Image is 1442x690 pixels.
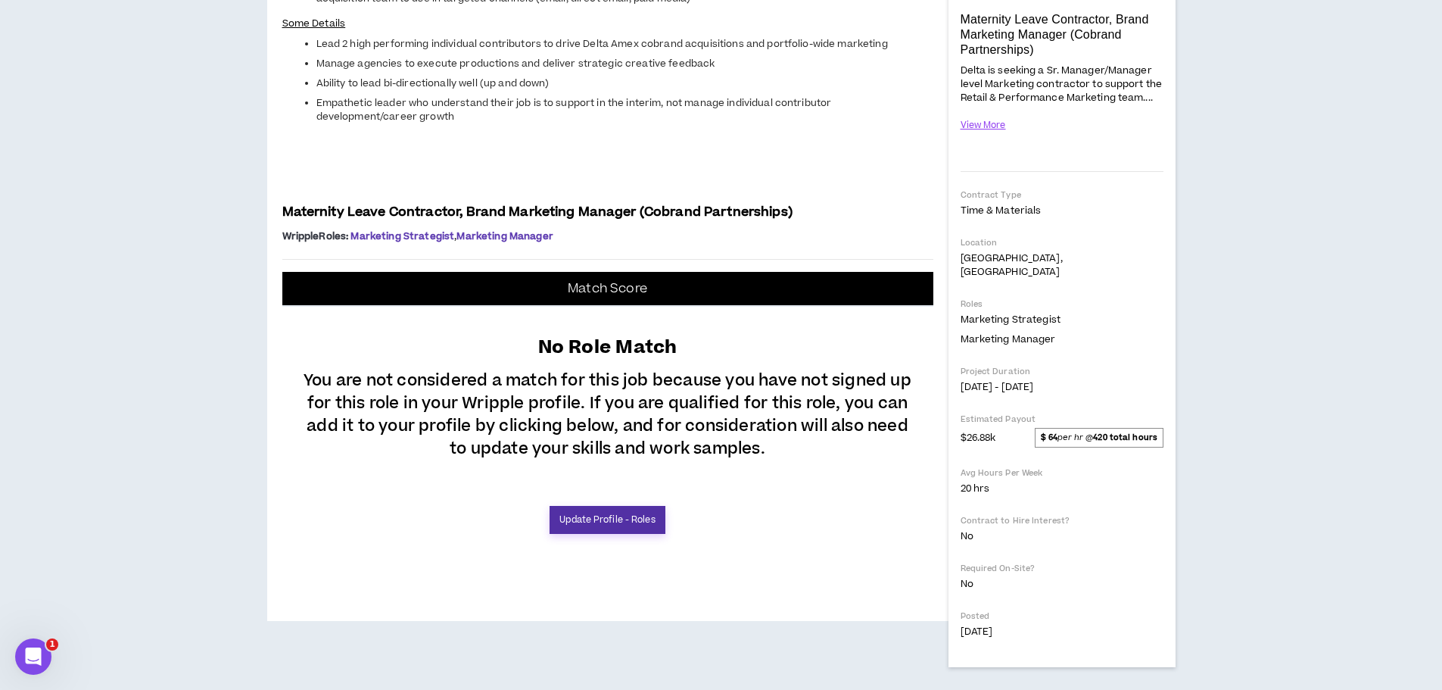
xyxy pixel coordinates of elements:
[961,12,1163,58] p: Maternity Leave Contractor, Brand Marketing Manager (Cobrand Partnerships)
[961,112,1006,139] button: View More
[961,298,1163,310] p: Roles
[1093,432,1157,443] strong: 420 total hours
[1041,432,1057,443] strong: $ 64
[961,625,1163,638] p: [DATE]
[316,57,715,70] span: Manage agencies to execute productions and deliver strategic creative feedback
[961,366,1163,377] p: Project Duration
[961,333,1056,346] span: Marketing Manager
[550,506,665,534] a: Update Profile - Roles
[297,361,918,461] p: You are not considered a match for this job because you have not signed up for this role in your ...
[961,529,1163,543] p: No
[961,189,1163,201] p: Contract Type
[350,229,454,243] span: Marketing Strategist
[961,515,1163,526] p: Contract to Hire Interest?
[961,313,1060,326] span: Marketing Strategist
[961,380,1163,394] p: [DATE] - [DATE]
[1035,428,1163,448] span: per hr @
[961,414,1163,425] p: Estimated Payout
[961,204,1163,217] p: Time & Materials
[282,230,933,242] p: ,
[961,467,1163,479] p: Avg Hours Per Week
[456,229,553,243] span: Marketing Manager
[282,229,349,243] span: Wripple Roles :
[961,429,996,447] span: $26.88k
[961,610,1163,622] p: Posted
[538,326,677,361] p: No Role Match
[961,563,1163,574] p: Required On-Site?
[316,76,550,90] span: Ability to lead bi-directionally well (up and down)
[568,281,647,296] p: Match Score
[282,17,346,30] span: Some Details
[961,251,1163,279] p: [GEOGRAPHIC_DATA], [GEOGRAPHIC_DATA]
[961,482,1163,495] p: 20 hrs
[961,63,1163,106] p: Delta is seeking a Sr. Manager/Manager level Marketing contractor to support the Retail & Perform...
[316,37,888,51] span: Lead 2 high performing individual contributors to drive Delta Amex cobrand acquisitions and portf...
[282,203,793,221] span: Maternity Leave Contractor, Brand Marketing Manager (Cobrand Partnerships)
[46,638,58,651] span: 1
[961,237,1163,248] p: Location
[961,577,1163,591] p: No
[15,638,51,675] iframe: Intercom live chat
[316,96,832,123] span: Empathetic leader who understand their job is to support in the interim, not manage individual co...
